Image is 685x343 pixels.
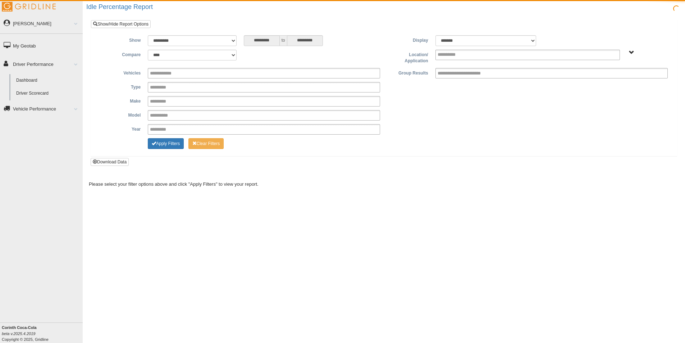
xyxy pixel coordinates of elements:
[280,35,287,46] span: to
[96,124,144,133] label: Year
[86,4,685,11] h2: Idle Percentage Report
[96,68,144,77] label: Vehicles
[13,74,83,87] a: Dashboard
[13,87,83,100] a: Driver Scorecard
[96,82,144,91] label: Type
[384,35,431,44] label: Display
[91,20,151,28] a: Show/Hide Report Options
[2,331,35,336] i: beta v.2025.4.2019
[91,158,129,166] button: Download Data
[148,138,184,149] button: Change Filter Options
[384,68,431,77] label: Group Results
[2,325,37,330] b: Corinth Coca-Cola
[13,100,83,113] a: Idle Cost
[2,325,83,342] div: Copyright © 2025, Gridline
[96,96,144,105] label: Make
[96,50,144,58] label: Compare
[89,181,259,187] span: Please select your filter options above and click "Apply Filters" to view your report.
[384,50,431,64] label: Location/ Application
[2,2,56,12] img: Gridline
[96,110,144,119] label: Model
[188,138,224,149] button: Change Filter Options
[96,35,144,44] label: Show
